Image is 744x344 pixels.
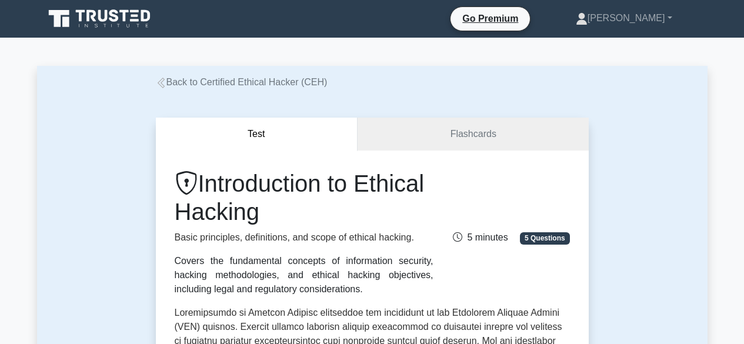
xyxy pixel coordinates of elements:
a: Back to Certified Ethical Hacker (CEH) [156,77,328,87]
p: Basic principles, definitions, and scope of ethical hacking. [175,231,433,245]
a: Go Premium [455,11,525,26]
span: 5 minutes [453,232,508,242]
div: Covers the fundamental concepts of information security, hacking methodologies, and ethical hacki... [175,254,433,296]
a: [PERSON_NAME] [548,6,700,30]
span: 5 Questions [520,232,569,244]
button: Test [156,118,358,151]
h1: Introduction to Ethical Hacking [175,169,433,226]
a: Flashcards [358,118,588,151]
